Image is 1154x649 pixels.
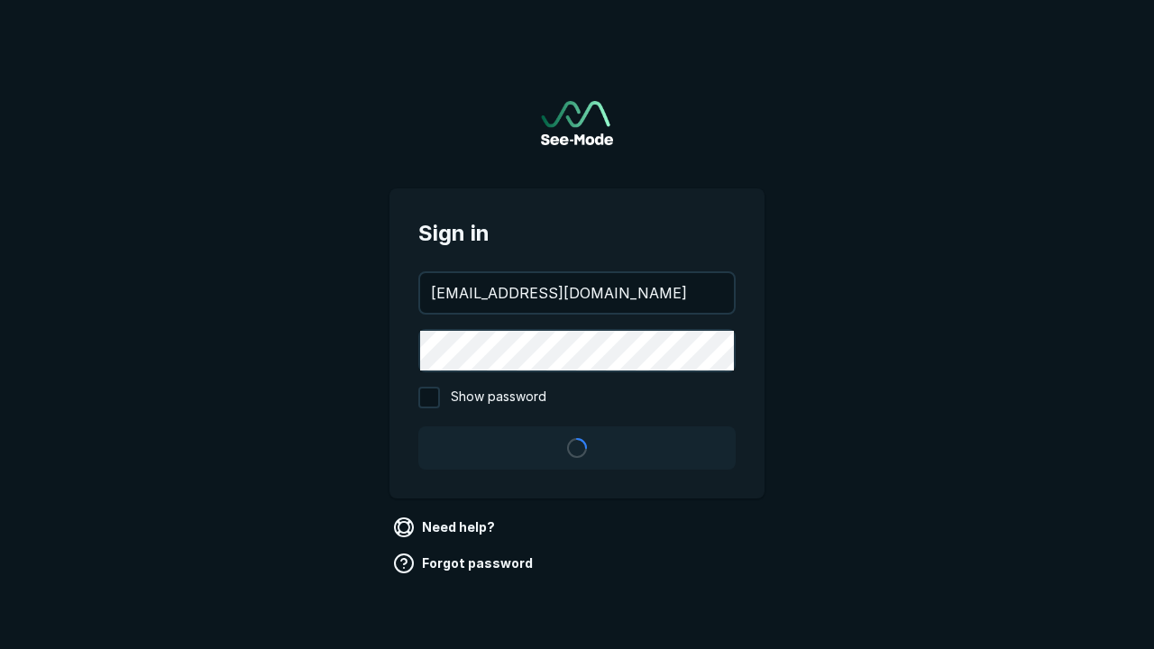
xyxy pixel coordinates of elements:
a: Forgot password [389,549,540,578]
input: your@email.com [420,273,734,313]
a: Need help? [389,513,502,542]
a: Go to sign in [541,101,613,145]
span: Sign in [418,217,736,250]
img: See-Mode Logo [541,101,613,145]
span: Show password [451,387,546,408]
